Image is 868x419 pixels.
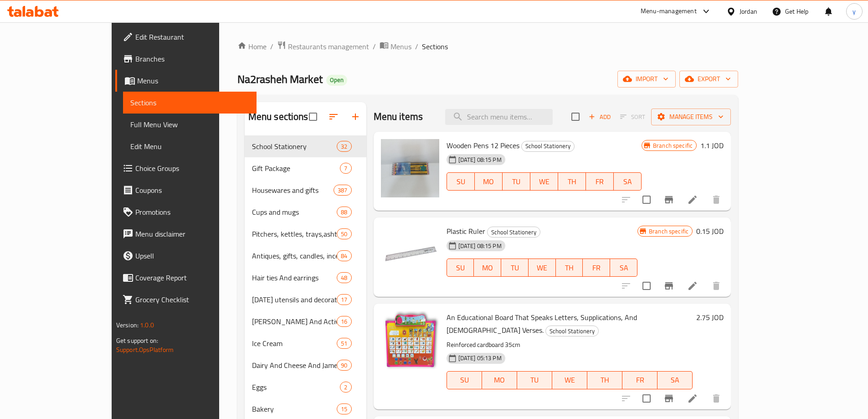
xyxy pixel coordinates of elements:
[252,294,337,305] div: Ramadan utensils and decorations
[245,289,366,310] div: [DATE] utensils and decorations17
[651,109,731,125] button: Manage items
[649,141,696,150] span: Branch specific
[135,294,249,305] span: Grocery Checklist
[245,179,366,201] div: Housewares and gifts387
[641,6,697,17] div: Menu-management
[252,360,337,371] span: Dairy And Cheese And Jameed
[115,48,257,70] a: Branches
[252,294,337,305] span: [DATE] utensils and decorations
[237,41,739,52] nav: breadcrumb
[705,275,727,297] button: delete
[451,373,478,387] span: SU
[488,227,540,238] span: School Stationery
[115,26,257,48] a: Edit Restaurant
[529,259,556,277] button: WE
[390,41,411,52] span: Menus
[587,371,622,389] button: TH
[326,75,347,86] div: Open
[637,389,656,408] span: Select to update
[687,393,698,404] a: Edit menu item
[115,179,257,201] a: Coupons
[506,175,527,188] span: TU
[245,135,366,157] div: School Stationery32
[552,371,587,389] button: WE
[252,250,337,261] span: Antiques, gifts, candles, incense and censers
[521,141,575,152] div: School Stationery
[546,326,598,336] span: School Stationery
[700,139,724,152] h6: 1.1 JOD
[135,272,249,283] span: Coverage Report
[245,267,366,289] div: Hair ties And earrings48
[326,76,347,84] span: Open
[337,230,351,238] span: 50
[474,259,501,277] button: MO
[135,250,249,261] span: Upsell
[381,225,439,283] img: Plastic Ruler
[687,73,731,85] span: export
[558,172,586,191] button: TH
[455,242,505,250] span: [DATE] 08:15 PM
[140,319,154,331] span: 1.0.0
[116,335,158,347] span: Get support on:
[252,228,337,239] span: Pitchers, kettles, trays,ashtrays
[566,107,585,126] span: Select section
[587,112,612,122] span: Add
[622,371,657,389] button: FR
[252,163,340,174] span: Gift Package
[337,228,351,239] div: items
[252,207,337,217] div: Cups and mugs
[415,41,418,52] li: /
[337,339,351,348] span: 51
[637,190,656,209] span: Select to update
[337,316,351,327] div: items
[585,110,614,124] button: Add
[337,317,351,326] span: 16
[337,294,351,305] div: items
[374,110,423,124] h2: Menu items
[645,227,692,236] span: Branch specific
[556,373,584,387] span: WE
[323,106,344,128] span: Sort sections
[475,172,503,191] button: MO
[130,97,249,108] span: Sections
[245,223,366,245] div: Pitchers, kettles, trays,ashtrays50
[625,73,668,85] span: import
[614,261,634,274] span: SA
[337,405,351,414] span: 15
[679,71,738,88] button: export
[116,344,174,356] a: Support.OpsPlatform
[252,141,337,152] span: School Stationery
[135,163,249,174] span: Choice Groups
[135,185,249,196] span: Coupons
[252,185,334,196] span: Housewares and gifts
[705,388,727,409] button: delete
[501,259,529,277] button: TU
[478,261,498,274] span: MO
[530,172,558,191] button: WE
[252,382,340,393] span: Eggs
[340,164,351,173] span: 7
[657,371,693,389] button: SA
[248,110,308,124] h2: Menu sections
[135,31,249,42] span: Edit Restaurant
[337,272,351,283] div: items
[381,311,439,369] img: An Educational Board That Speaks Letters, Supplications, And Quranic Verses.
[562,175,582,188] span: TH
[617,175,638,188] span: SA
[658,189,680,211] button: Branch-specific-item
[486,373,514,387] span: MO
[610,259,637,277] button: SA
[137,75,249,86] span: Menus
[482,371,517,389] button: MO
[277,41,369,52] a: Restaurants management
[696,311,724,324] h6: 2.75 JOD
[252,338,337,349] span: Ice Cream
[522,141,574,151] span: School Stationery
[116,319,139,331] span: Version:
